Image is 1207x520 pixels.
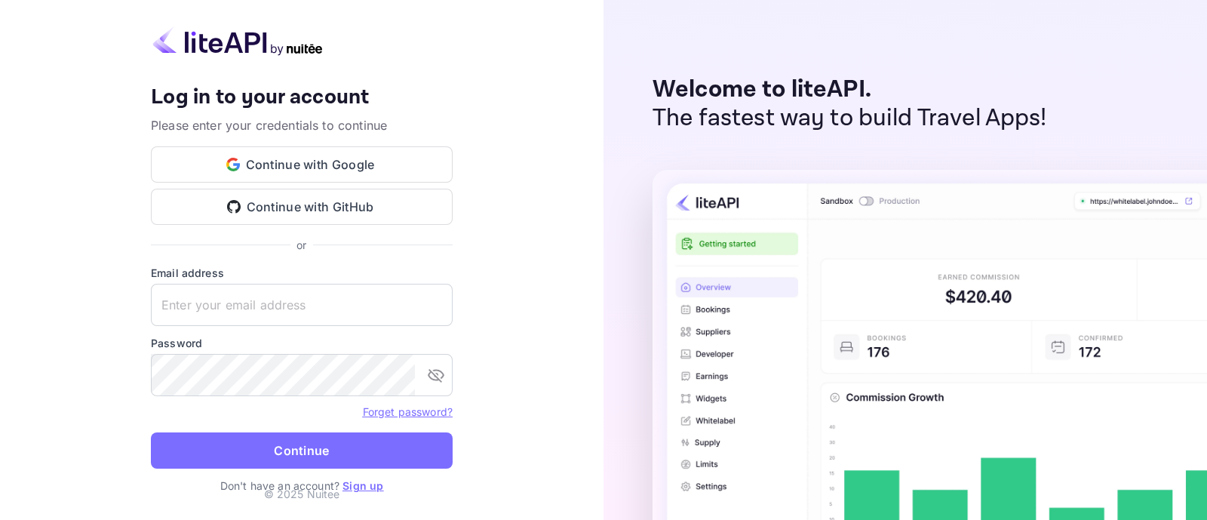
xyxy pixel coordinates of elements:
h4: Log in to your account [151,85,453,111]
p: Welcome to liteAPI. [653,75,1047,104]
p: or [296,237,306,253]
a: Sign up [342,479,383,492]
button: toggle password visibility [421,360,451,390]
p: Don't have an account? [151,478,453,494]
button: Continue with GitHub [151,189,453,225]
p: The fastest way to build Travel Apps! [653,104,1047,133]
keeper-lock: Open Keeper Popup [424,296,442,314]
label: Email address [151,265,453,281]
input: Enter your email address [151,284,453,326]
button: Continue with Google [151,146,453,183]
a: Forget password? [363,405,453,418]
label: Password [151,335,453,351]
button: Continue [151,432,453,469]
p: Please enter your credentials to continue [151,116,453,134]
a: Forget password? [363,404,453,419]
p: © 2025 Nuitee [264,486,340,502]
